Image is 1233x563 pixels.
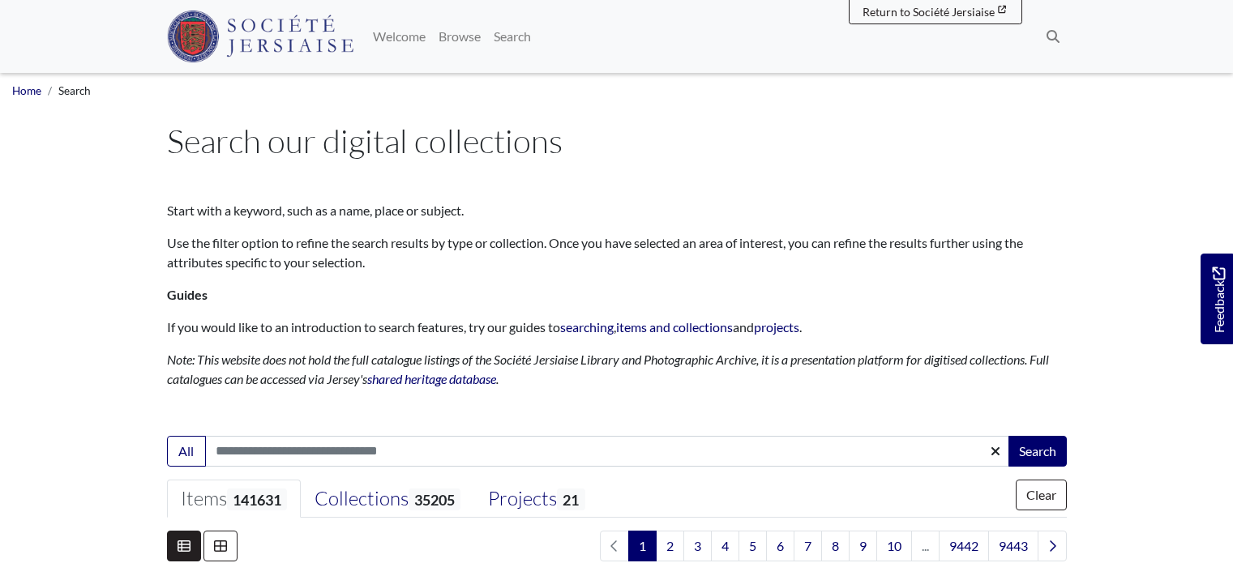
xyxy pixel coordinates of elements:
a: Goto page 8 [821,531,850,561]
div: Projects [488,487,584,511]
a: Goto page 4 [711,531,739,561]
h1: Search our digital collections [167,122,1067,160]
a: Welcome [366,20,432,53]
button: Search [1008,436,1067,467]
a: Goto page 3 [683,531,712,561]
a: Goto page 2 [656,531,684,561]
nav: pagination [593,531,1067,561]
span: Feedback [1209,267,1228,332]
a: projects [754,319,799,335]
div: Items [181,487,287,511]
a: Home [12,84,41,97]
a: Goto page 9 [849,531,877,561]
em: Note: This website does not hold the full catalogue listings of the Société Jersiaise Library and... [167,352,1049,386]
a: Goto page 9442 [939,531,989,561]
a: searching [560,319,614,335]
span: Search [58,84,91,97]
span: 35205 [409,488,460,510]
a: Goto page 7 [794,531,822,561]
p: If you would like to an introduction to search features, try our guides to , and . [167,318,1067,337]
li: Previous page [600,531,629,561]
strong: Guides [167,287,208,302]
span: 21 [557,488,584,510]
img: Société Jersiaise [167,11,354,62]
span: Goto page 1 [628,531,657,561]
a: Goto page 9443 [988,531,1038,561]
a: Goto page 10 [876,531,912,561]
a: Search [487,20,537,53]
a: Goto page 5 [739,531,767,561]
a: Browse [432,20,487,53]
p: Use the filter option to refine the search results by type or collection. Once you have selected ... [167,233,1067,272]
input: Enter one or more search terms... [205,436,1010,467]
div: Collections [315,487,460,511]
a: Société Jersiaise logo [167,6,354,66]
a: Goto page 6 [766,531,794,561]
span: Return to Société Jersiaise [863,5,995,19]
a: Would you like to provide feedback? [1201,254,1233,344]
button: All [167,436,206,467]
a: Next page [1038,531,1067,561]
p: Start with a keyword, such as a name, place or subject. [167,201,1067,220]
a: items and collections [616,319,733,335]
a: shared heritage database [367,371,496,386]
button: Clear [1016,480,1067,510]
span: 141631 [227,488,287,510]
